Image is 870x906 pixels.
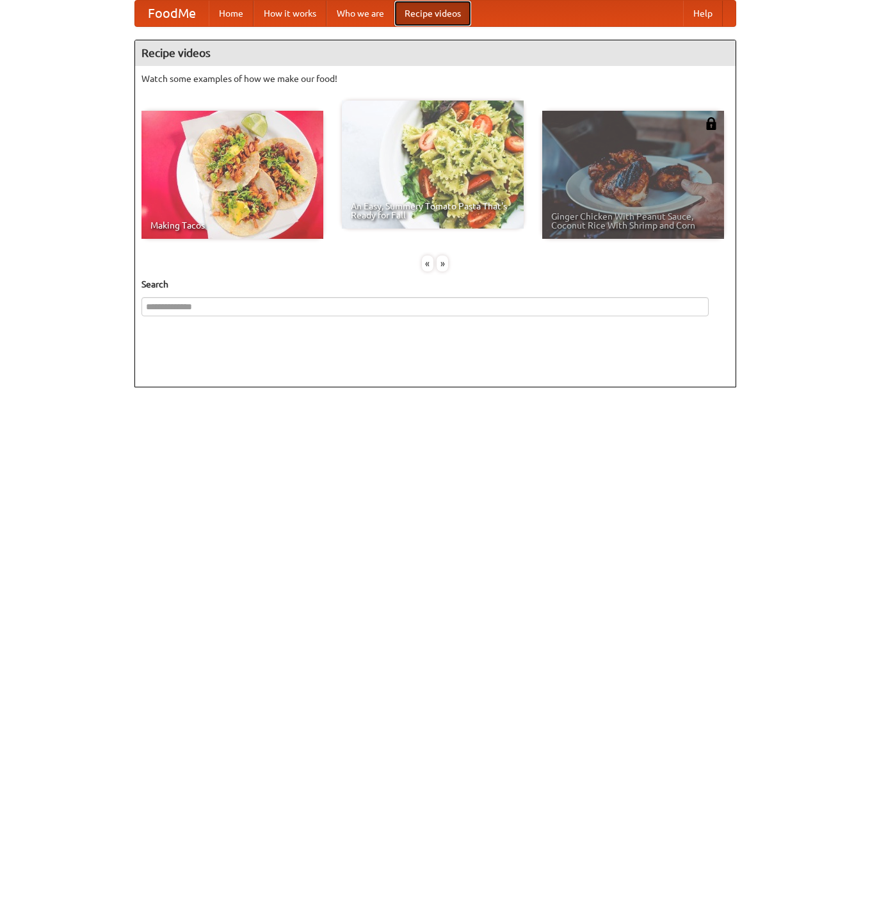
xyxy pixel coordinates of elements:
p: Watch some examples of how we make our food! [141,72,729,85]
a: Recipe videos [394,1,471,26]
a: How it works [254,1,326,26]
span: Making Tacos [150,221,314,230]
h4: Recipe videos [135,40,736,66]
a: An Easy, Summery Tomato Pasta That's Ready for Fall [342,101,524,229]
a: Making Tacos [141,111,323,239]
a: Who we are [326,1,394,26]
img: 483408.png [705,117,718,130]
h5: Search [141,278,729,291]
div: « [422,255,433,271]
a: FoodMe [135,1,209,26]
a: Home [209,1,254,26]
a: Help [683,1,723,26]
span: An Easy, Summery Tomato Pasta That's Ready for Fall [351,202,515,220]
div: » [437,255,448,271]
